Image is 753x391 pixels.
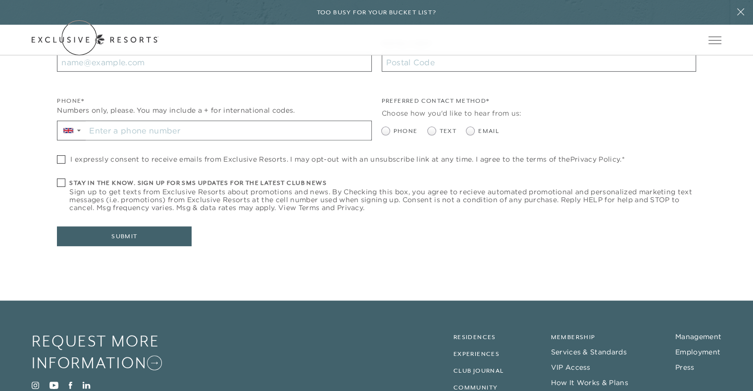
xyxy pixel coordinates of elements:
[675,332,721,341] a: Management
[57,226,192,246] button: Submit
[57,53,371,72] input: name@example.com
[69,188,696,212] span: Sign up to get texts from Exclusive Resorts about promotions and news. By Checking this box, you ...
[317,8,437,17] h6: Too busy for your bucket list?
[32,330,201,374] a: Request More Information
[453,334,496,341] a: Residences
[708,37,721,43] button: Open navigation
[382,108,696,119] div: Choose how you'd like to hear from us:
[675,348,720,356] a: Employment
[453,367,504,374] a: Club Journal
[570,155,620,164] a: Privacy Policy
[394,127,418,136] span: Phone
[76,128,82,133] span: ▼
[57,105,371,116] div: Numbers only, please. You may include a + for international codes.
[440,127,457,136] span: Text
[70,155,624,163] span: I expressly consent to receive emails from Exclusive Resorts. I may opt-out with an unsubscribe l...
[57,121,86,140] div: Country Code Selector
[707,346,753,391] iframe: Qualified Messenger
[551,334,595,341] a: Membership
[551,378,628,387] a: How It Works & Plans
[478,127,499,136] span: Email
[69,178,696,188] h6: Stay in the know. Sign up for sms updates for the latest club news
[382,96,490,111] legend: Preferred Contact Method*
[86,121,371,140] input: Enter a phone number
[551,363,590,372] a: VIP Access
[675,363,695,372] a: Press
[551,348,626,356] a: Services & Standards
[382,53,696,72] input: Postal Code
[57,96,371,106] div: Phone*
[453,350,500,357] a: Experiences
[453,384,498,391] a: Community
